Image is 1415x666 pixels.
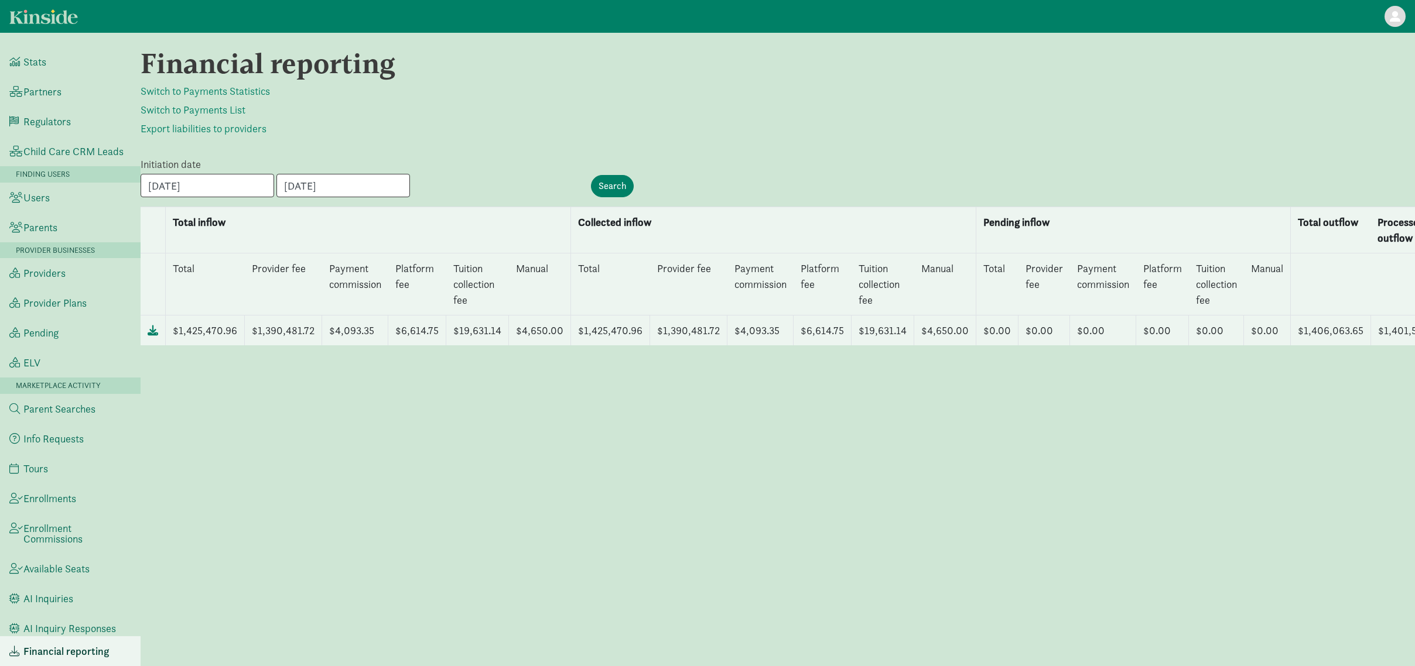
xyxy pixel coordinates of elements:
span: Partners [23,87,61,97]
span: Enrollment Commissions [23,523,131,544]
td: Total [976,253,1018,315]
td: $4,093.35 [727,315,794,346]
span: AI Inquiries [23,593,73,604]
span: Tours [23,464,48,474]
span: Marketplace Activity [16,380,101,390]
td: Provider fee [650,253,727,315]
td: $0.00 [1070,315,1136,346]
td: $4,650.00 [509,315,571,346]
th: Total outflow [1290,207,1370,253]
td: $6,614.75 [794,315,852,346]
span: Provider Businesses [16,245,95,255]
span: Finding Users [16,169,70,179]
td: Provider fee [1018,253,1070,315]
span: Available Seats [23,564,90,574]
th: Total inflow [166,207,571,253]
span: Regulators [23,116,71,127]
a: Switch to Payments List [141,103,245,116]
span: Financial reporting [23,646,109,657]
td: $1,425,470.96 [571,315,650,346]
span: Info Requests [23,434,84,444]
a: Switch to Payments Statistics [141,84,270,98]
td: Provider fee [245,253,322,315]
h2: Financial reporting [141,47,879,80]
td: Platform fee [794,253,852,315]
a: Export liabilities to providers [141,122,266,135]
th: Pending inflow [976,207,1291,253]
td: $4,650.00 [914,315,976,346]
span: Parents [23,222,57,233]
td: $1,425,470.96 [166,315,245,346]
td: Payment commission [727,253,794,315]
td: Total [166,253,245,315]
td: Manual [509,253,571,315]
td: $0.00 [976,315,1018,346]
td: $0.00 [1136,315,1189,346]
td: $1,390,481.72 [245,315,322,346]
td: $0.00 [1018,315,1070,346]
span: Stats [23,57,46,67]
td: Payment commission [322,253,388,315]
td: $1,406,063.65 [1290,315,1370,346]
td: Tuition collection fee [446,253,509,315]
td: $4,093.35 [322,315,388,346]
span: Provider Plans [23,298,87,308]
td: $0.00 [1189,315,1244,346]
td: Payment commission [1070,253,1136,315]
iframe: Chat Widget [1356,610,1415,666]
td: Tuition collection fee [852,253,914,315]
td: $19,631.14 [446,315,509,346]
span: Parent Searches [23,404,95,414]
td: Manual [1244,253,1291,315]
span: Providers [23,268,66,279]
td: Manual [914,253,976,315]
td: $1,390,481.72 [650,315,727,346]
input: Search [591,175,634,197]
td: $19,631.14 [852,315,914,346]
th: Collected inflow [571,207,976,253]
span: Pending [23,328,59,338]
td: Total [571,253,650,315]
td: Platform fee [388,253,446,315]
span: AI Inquiry Responses [23,623,116,634]
span: ELV [23,358,40,368]
td: Tuition collection fee [1189,253,1244,315]
span: Enrollments [23,493,76,504]
span: Child Care CRM Leads [23,146,124,157]
td: $6,614.75 [388,315,446,346]
td: $0.00 [1244,315,1291,346]
td: Platform fee [1136,253,1189,315]
label: Initiation date [141,157,201,171]
span: Users [23,193,50,203]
